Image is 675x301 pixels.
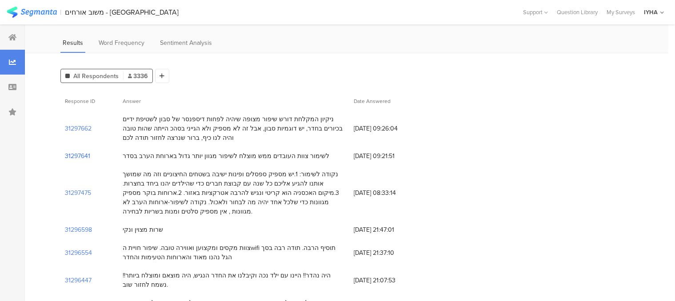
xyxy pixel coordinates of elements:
div: לשימור צוות העובדים ממש מוצלח לשיפור מגוון יותר גדול בארוחת הערב בסדר [123,151,329,161]
span: [DATE] 21:37:10 [354,248,425,257]
div: נקודה לשימור: 1.יש מספיק ספסלים ופינות ישיבה בשטחים החיצוניים וזה מה שמושך אותנו להגיע אליכם כל ש... [123,170,345,216]
div: שרות מצוין ונקי [123,225,163,234]
div: היה נהדר!! היינו עם ילד נכה וקיבלנו את החדר הנגיש, היה מוצאם ומוצלח ביותר!! נשמח לחזור שוב. [123,271,345,289]
span: Results [63,38,83,48]
section: 31297662 [65,124,92,133]
div: Support [523,5,548,19]
div: | [60,7,62,17]
div: צוות מקסים ומקצוען ואווירה טובה. שיפור חויית הwifi תוסיף הרבה. תודה רבה בסך הגל נהנו מאוד והארוחו... [123,243,345,262]
div: IYHA [644,8,658,16]
span: [DATE] 21:07:53 [354,276,425,285]
div: משוב אורחים - [GEOGRAPHIC_DATA] [65,8,179,16]
section: 31296447 [65,276,92,285]
a: My Surveys [602,8,639,16]
img: segmanta logo [7,7,57,18]
section: 31297641 [65,151,90,161]
span: Word Frequency [99,38,144,48]
a: Question Library [552,8,602,16]
span: 3336 [128,71,148,81]
span: [DATE] 09:26:04 [354,124,425,133]
span: [DATE] 08:33:14 [354,188,425,198]
span: [DATE] 21:47:01 [354,225,425,234]
div: ניקיון המקלחת דורש שיפור מצופה שיהיה לפחות דיספנסר של סבון לשטיפת ידיים בכיורים בחדר, יש דוגמיות ... [123,115,345,143]
span: Answer [123,97,141,105]
span: Date Answered [354,97,391,105]
span: Sentiment Analysis [160,38,212,48]
section: 31296598 [65,225,92,234]
span: [DATE] 09:21:51 [354,151,425,161]
span: All Respondents [73,71,119,81]
section: 31296554 [65,248,92,257]
section: 31297475 [65,188,91,198]
span: Response ID [65,97,95,105]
